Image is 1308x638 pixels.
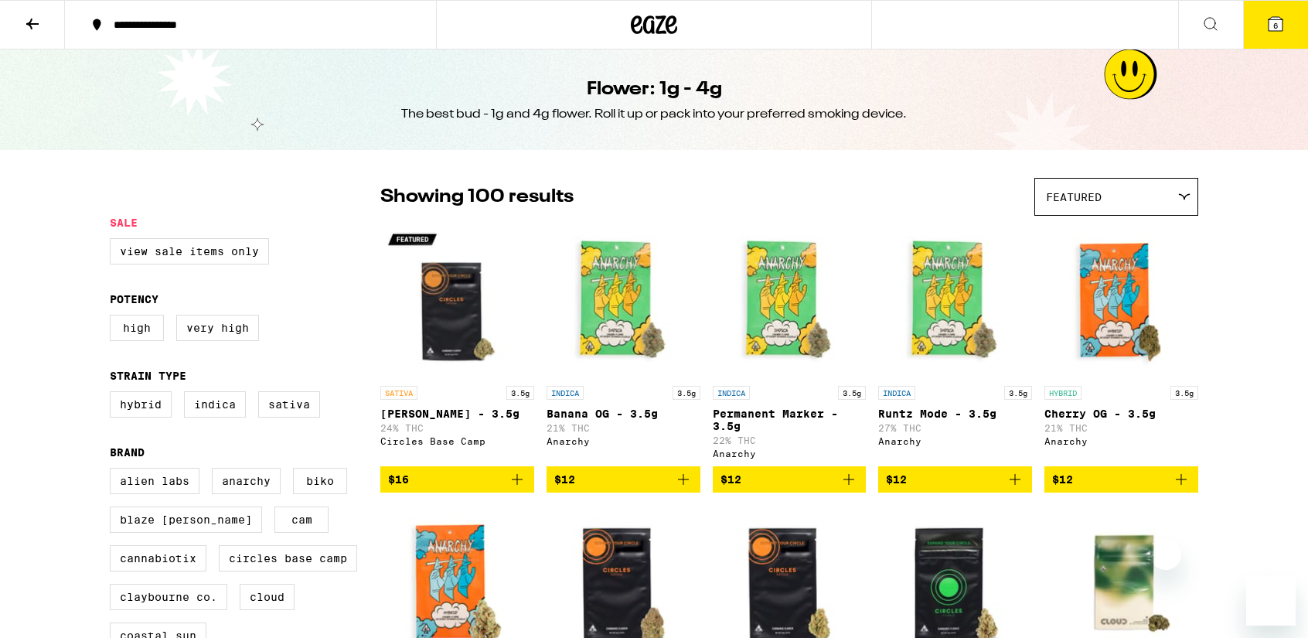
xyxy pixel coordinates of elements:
h1: Flower: 1g - 4g [587,77,722,103]
span: 6 [1273,21,1278,30]
label: Very High [176,315,259,341]
label: Blaze [PERSON_NAME] [110,507,262,533]
span: Featured [1046,191,1102,203]
a: Open page for Runtz Mode - 3.5g from Anarchy [878,223,1032,466]
a: Open page for Gush Rush - 3.5g from Circles Base Camp [380,223,534,466]
p: Permanent Marker - 3.5g [713,408,867,432]
button: Add to bag [713,466,867,493]
p: Banana OG - 3.5g [547,408,700,420]
div: Anarchy [547,436,700,446]
p: 22% THC [713,435,867,445]
p: [PERSON_NAME] - 3.5g [380,408,534,420]
p: 3.5g [673,386,700,400]
img: Anarchy - Runtz Mode - 3.5g [878,223,1032,378]
div: The best bud - 1g and 4g flower. Roll it up or pack into your preferred smoking device. [401,106,907,123]
label: Claybourne Co. [110,584,227,610]
img: Anarchy - Permanent Marker - 3.5g [713,223,867,378]
legend: Sale [110,217,138,229]
label: Cannabiotix [110,545,206,571]
img: Anarchy - Banana OG - 3.5g [547,223,700,378]
a: Open page for Cherry OG - 3.5g from Anarchy [1044,223,1198,466]
img: Circles Base Camp - Gush Rush - 3.5g [380,223,534,378]
p: INDICA [713,386,750,400]
label: Indica [184,391,246,418]
label: Hybrid [110,391,172,418]
iframe: Button to launch messaging window [1246,576,1296,626]
span: $12 [720,473,741,486]
div: Anarchy [713,449,867,459]
button: Add to bag [1044,466,1198,493]
p: HYBRID [1044,386,1081,400]
p: 21% THC [547,423,700,433]
span: $12 [886,473,907,486]
p: 3.5g [1004,386,1032,400]
p: 24% THC [380,423,534,433]
p: Cherry OG - 3.5g [1044,408,1198,420]
label: Alien Labs [110,468,199,494]
p: INDICA [547,386,584,400]
button: Add to bag [380,466,534,493]
label: View Sale Items Only [110,238,269,264]
span: $12 [1052,473,1073,486]
label: Anarchy [212,468,281,494]
label: Biko [293,468,347,494]
legend: Brand [110,446,145,459]
p: 3.5g [838,386,866,400]
a: Open page for Banana OG - 3.5g from Anarchy [547,223,700,466]
label: High [110,315,164,341]
p: Runtz Mode - 3.5g [878,408,1032,420]
legend: Strain Type [110,370,186,382]
p: Showing 100 results [380,184,574,210]
p: 3.5g [1170,386,1198,400]
label: CAM [274,507,329,533]
span: $12 [554,473,575,486]
button: 6 [1243,1,1308,49]
span: $16 [388,473,409,486]
div: Anarchy [878,436,1032,446]
button: Add to bag [547,466,700,493]
div: Circles Base Camp [380,436,534,446]
p: SATIVA [380,386,417,400]
label: Cloud [240,584,295,610]
label: Circles Base Camp [219,545,357,571]
button: Add to bag [878,466,1032,493]
label: Sativa [258,391,320,418]
a: Open page for Permanent Marker - 3.5g from Anarchy [713,223,867,466]
p: 27% THC [878,423,1032,433]
img: Anarchy - Cherry OG - 3.5g [1044,223,1198,378]
p: 21% THC [1044,423,1198,433]
p: INDICA [878,386,915,400]
div: Anarchy [1044,436,1198,446]
p: 3.5g [506,386,534,400]
legend: Potency [110,293,158,305]
iframe: Close message [1150,539,1181,570]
